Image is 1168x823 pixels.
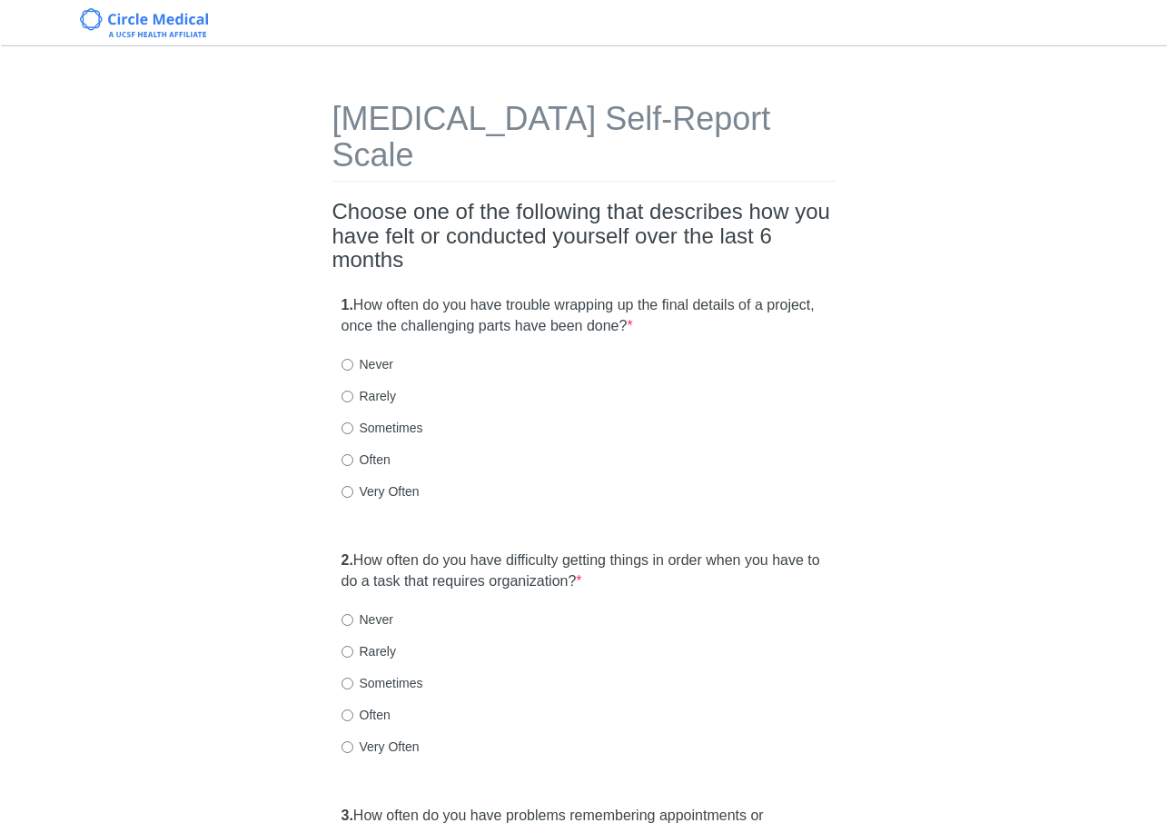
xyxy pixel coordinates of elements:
[341,741,353,753] input: Very Often
[341,355,393,373] label: Never
[332,200,836,272] h2: Choose one of the following that describes how you have felt or conducted yourself over the last ...
[341,297,353,312] strong: 1.
[341,642,396,660] label: Rarely
[341,295,827,337] label: How often do you have trouble wrapping up the final details of a project, once the challenging pa...
[341,674,423,692] label: Sometimes
[341,422,353,434] input: Sometimes
[341,709,353,721] input: Often
[332,101,836,182] h1: [MEDICAL_DATA] Self-Report Scale
[341,359,353,371] input: Never
[341,614,353,626] input: Never
[341,391,353,402] input: Rarely
[80,8,208,37] img: Circle Medical Logo
[341,482,420,501] label: Very Often
[341,706,391,724] label: Often
[341,486,353,498] input: Very Often
[341,451,391,469] label: Often
[341,678,353,689] input: Sometimes
[341,550,827,592] label: How often do you have difficulty getting things in order when you have to do a task that requires...
[341,419,423,437] label: Sometimes
[341,387,396,405] label: Rarely
[341,610,393,629] label: Never
[341,552,353,568] strong: 2.
[341,646,353,658] input: Rarely
[341,808,353,823] strong: 3.
[341,738,420,756] label: Very Often
[341,454,353,466] input: Often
